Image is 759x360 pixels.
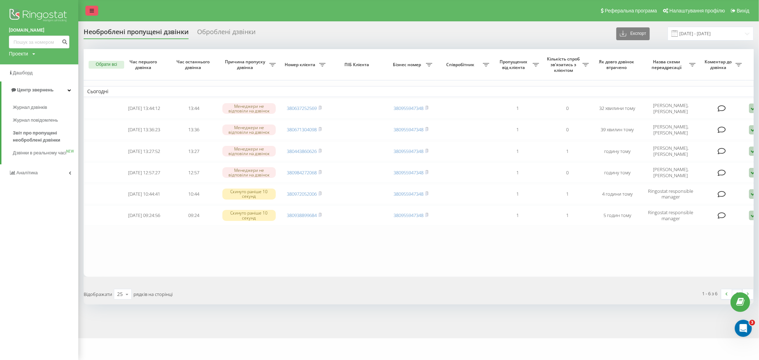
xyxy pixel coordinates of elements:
span: Реферальна програма [605,8,657,14]
div: Менеджери не відповіли на дзвінок [222,125,276,135]
span: Пропущених від клієнта [496,59,533,70]
td: Ringostat responsible manager [642,184,699,204]
span: Журнал дзвінків [13,104,47,111]
div: Менеджери не відповіли на дзвінок [222,103,276,114]
span: Дзвінки в реальному часі [13,149,66,157]
img: Ringostat logo [9,7,69,25]
a: 380955947348 [394,105,423,111]
a: 380637252569 [287,105,317,111]
div: Необроблені пропущені дзвінки [84,28,189,39]
span: Вихід [737,8,749,14]
a: 1 [732,289,743,299]
td: [DATE] 13:27:52 [119,141,169,161]
span: Співробітник [439,62,483,68]
td: 1 [493,141,543,161]
span: Час першого дзвінка [125,59,163,70]
td: 5 годин тому [592,206,642,226]
a: 380955947348 [394,191,423,197]
div: Скинуто раніше 10 секунд [222,210,276,221]
a: Журнал повідомлень [13,114,78,127]
td: 1 [493,120,543,140]
a: 380955947348 [394,212,423,218]
span: Коментар до дзвінка [703,59,736,70]
span: Налаштування профілю [669,8,725,14]
span: ПІБ Клієнта [335,62,380,68]
td: [DATE] 10:44:41 [119,184,169,204]
td: 09:24 [169,206,219,226]
span: Звіт про пропущені необроблені дзвінки [13,129,75,144]
td: 32 хвилини тому [592,99,642,118]
span: 3 [749,320,755,325]
div: Менеджери не відповіли на дзвінок [222,167,276,178]
td: 12:57 [169,163,219,182]
button: Експорт [616,27,650,40]
span: Дашборд [13,70,33,75]
div: Скинуто раніше 10 секунд [222,189,276,199]
td: [DATE] 09:24:56 [119,206,169,226]
span: Час останнього дзвінка [175,59,213,70]
td: [DATE] 12:57:27 [119,163,169,182]
input: Пошук за номером [9,36,69,48]
a: Центр звернень [1,81,78,99]
td: годину тому [592,163,642,182]
span: Центр звернень [17,87,53,92]
td: 13:44 [169,99,219,118]
td: [PERSON_NAME], [PERSON_NAME] [642,99,699,118]
td: [DATE] 13:44:12 [119,99,169,118]
span: Аналiтика [16,170,38,175]
td: 0 [543,120,592,140]
a: [DOMAIN_NAME] [9,27,69,34]
td: 39 хвилин тому [592,120,642,140]
span: Кількість спроб зв'язатись з клієнтом [546,56,583,73]
td: 1 [493,184,543,204]
span: Відображати [84,291,112,297]
td: 1 [543,206,592,226]
td: 0 [543,99,592,118]
td: 1 [543,141,592,161]
div: 1 - 6 з 6 [702,290,718,297]
a: 380671304098 [287,126,317,133]
a: 380955947348 [394,126,423,133]
td: [DATE] 13:36:23 [119,120,169,140]
span: Бізнес номер [390,62,426,68]
td: 1 [493,99,543,118]
a: Журнал дзвінків [13,101,78,114]
td: 13:27 [169,141,219,161]
span: рядків на сторінці [133,291,173,297]
a: 380443860626 [287,148,317,154]
td: [PERSON_NAME], [PERSON_NAME] [642,163,699,182]
td: годину тому [592,141,642,161]
td: 1 [493,206,543,226]
span: Журнал повідомлень [13,117,58,124]
a: Звіт про пропущені необроблені дзвінки [13,127,78,147]
div: Проекти [9,50,28,57]
span: Як довго дзвінок втрачено [598,59,637,70]
a: 380972052006 [287,191,317,197]
td: [PERSON_NAME], [PERSON_NAME] [642,120,699,140]
span: Причина пропуску дзвінка [222,59,269,70]
span: Назва схеми переадресації [646,59,689,70]
td: Ringostat responsible manager [642,206,699,226]
a: Дзвінки в реальному часіNEW [13,147,78,159]
td: 13:36 [169,120,219,140]
td: [PERSON_NAME], [PERSON_NAME] [642,141,699,161]
td: 0 [543,163,592,182]
a: 380955947348 [394,169,423,176]
td: 10:44 [169,184,219,204]
a: 380955947348 [394,148,423,154]
div: 25 [117,291,123,298]
iframe: Intercom live chat [735,320,752,337]
td: 4 години тому [592,184,642,204]
span: Номер клієнта [283,62,319,68]
td: 1 [493,163,543,182]
a: 380984272068 [287,169,317,176]
div: Менеджери не відповіли на дзвінок [222,146,276,157]
a: 380938899684 [287,212,317,218]
div: Оброблені дзвінки [197,28,255,39]
td: 1 [543,184,592,204]
button: Обрати всі [89,61,124,69]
